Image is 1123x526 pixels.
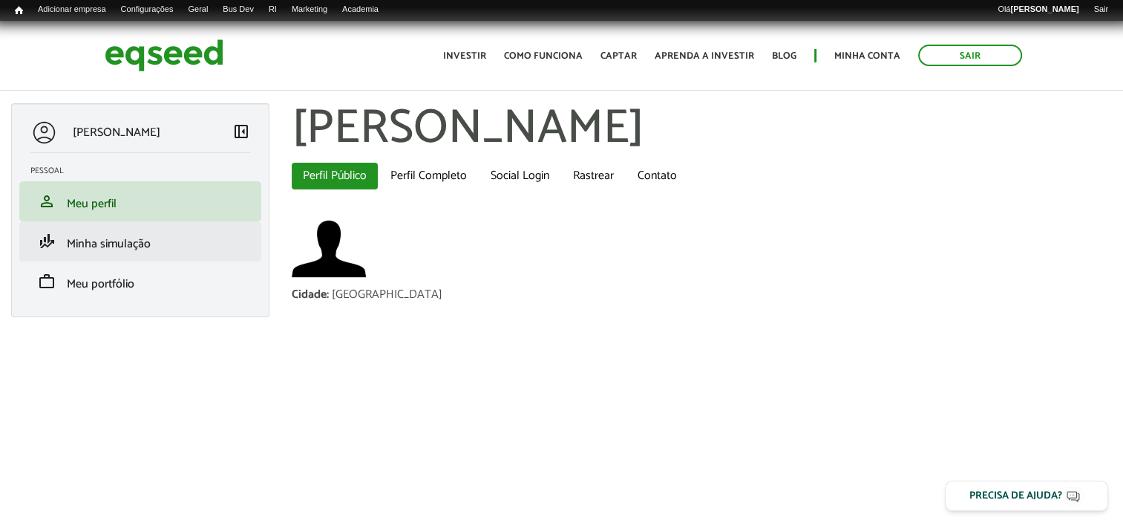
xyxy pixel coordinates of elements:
h2: Pessoal [30,166,261,175]
div: [GEOGRAPHIC_DATA] [332,289,442,301]
a: Geral [180,4,215,16]
a: Rastrear [562,163,625,189]
span: finance_mode [38,233,56,250]
a: Sair [918,45,1022,66]
span: Meu portfólio [67,274,134,294]
a: Academia [335,4,386,16]
li: Meu perfil [19,181,261,221]
a: Perfil Público [292,163,378,189]
span: Meu perfil [67,194,117,214]
a: Configurações [114,4,181,16]
a: Blog [772,51,796,61]
li: Meu portfólio [19,262,261,302]
span: : [327,285,329,305]
a: Início [7,4,30,18]
img: EqSeed [105,36,223,75]
a: Perfil Completo [379,163,478,189]
img: Foto de Isadora Jacques [292,212,366,286]
div: Cidade [292,289,332,301]
a: Contato [626,163,688,189]
span: left_panel_close [232,123,250,140]
li: Minha simulação [19,221,261,262]
a: Sair [1086,4,1116,16]
a: Bus Dev [215,4,261,16]
a: Captar [600,51,637,61]
a: personMeu perfil [30,192,250,210]
span: work [38,273,56,290]
span: Início [15,5,23,16]
a: finance_modeMinha simulação [30,233,250,250]
a: Colapsar menu [232,123,250,143]
a: Aprenda a investir [655,51,754,61]
a: workMeu portfólio [30,273,250,290]
a: RI [261,4,284,16]
p: [PERSON_NAME] [73,126,160,140]
span: person [38,192,56,210]
h1: [PERSON_NAME] [292,103,1112,155]
span: Minha simulação [67,234,151,254]
a: Adicionar empresa [30,4,114,16]
a: Minha conta [834,51,900,61]
a: Ver perfil do usuário. [292,212,366,286]
a: Investir [443,51,486,61]
a: Marketing [284,4,335,16]
strong: [PERSON_NAME] [1010,4,1078,13]
a: Como funciona [504,51,583,61]
a: Olá[PERSON_NAME] [990,4,1086,16]
a: Social Login [479,163,560,189]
